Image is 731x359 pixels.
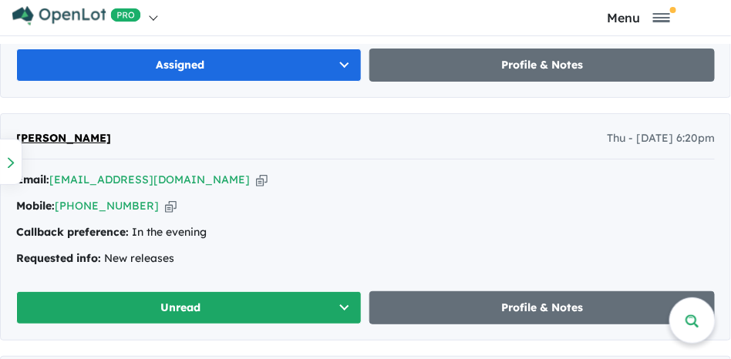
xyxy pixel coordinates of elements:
[165,198,177,214] button: Copy
[369,291,715,324] a: Profile & Notes
[256,172,268,188] button: Copy
[16,129,111,148] a: [PERSON_NAME]
[16,251,101,265] strong: Requested info:
[12,6,141,25] img: Openlot PRO Logo White
[49,173,250,186] a: [EMAIL_ADDRESS][DOMAIN_NAME]
[16,131,111,145] span: [PERSON_NAME]
[16,49,362,82] button: Assigned
[16,199,55,213] strong: Mobile:
[16,291,362,324] button: Unread
[16,250,715,268] div: New releases
[16,223,715,242] div: In the evening
[551,10,728,25] button: Toggle navigation
[369,49,715,82] a: Profile & Notes
[16,173,49,186] strong: Email:
[607,129,715,148] span: Thu - [DATE] 6:20pm
[16,225,129,239] strong: Callback preference:
[55,199,159,213] a: [PHONE_NUMBER]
